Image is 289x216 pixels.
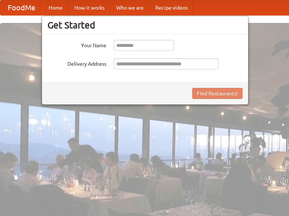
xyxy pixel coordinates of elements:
[149,0,194,15] a: Recipe videos
[110,0,149,15] a: Who we are
[68,0,110,15] a: How it works
[47,40,106,49] label: Your Name
[47,58,106,68] label: Delivery Address
[43,0,68,15] a: Home
[0,0,43,15] a: FoodMe
[47,20,243,31] h3: Get Started
[192,88,243,99] button: Find Restaurants!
